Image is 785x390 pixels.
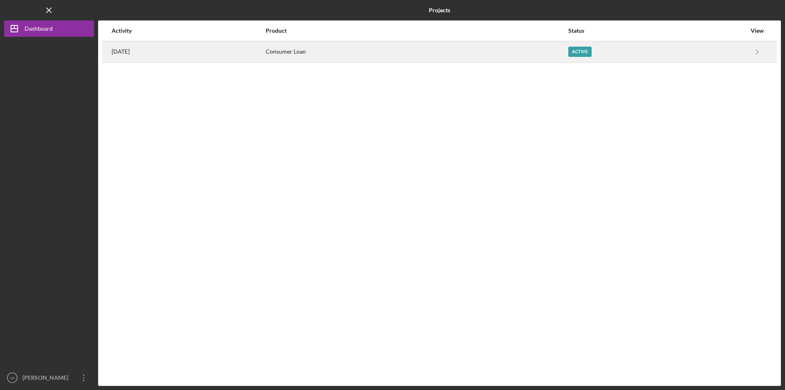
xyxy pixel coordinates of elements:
[429,7,450,14] b: Projects
[25,20,53,39] div: Dashboard
[568,27,746,34] div: Status
[266,27,567,34] div: Product
[266,42,567,62] div: Consumer Loan
[112,48,130,55] time: 2025-08-27 18:16
[10,376,15,380] text: VA
[568,47,592,57] div: Active
[112,27,265,34] div: Activity
[20,370,74,388] div: [PERSON_NAME]
[4,370,94,386] button: VA[PERSON_NAME]
[747,27,767,34] div: View
[4,20,94,37] button: Dashboard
